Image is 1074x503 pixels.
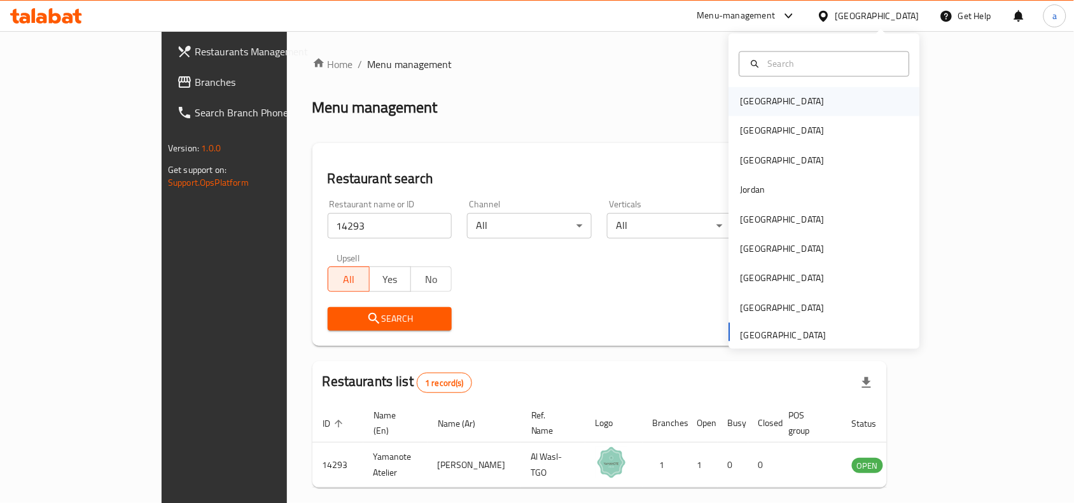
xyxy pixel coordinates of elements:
div: Export file [851,368,882,398]
div: Jordan [741,183,765,197]
a: Support.OpsPlatform [168,174,249,191]
nav: breadcrumb [312,57,887,72]
div: [GEOGRAPHIC_DATA] [741,301,825,315]
span: Name (En) [373,408,412,438]
td: 1 [687,443,718,488]
span: Name (Ar) [438,416,492,431]
th: Open [687,404,718,443]
span: 1.0.0 [201,140,221,156]
div: [GEOGRAPHIC_DATA] [741,153,825,167]
a: Restaurants Management [167,36,341,67]
button: All [328,266,370,292]
div: All [607,213,732,238]
span: ID [323,416,347,431]
span: Get support on: [168,162,227,178]
div: [GEOGRAPHIC_DATA] [741,95,825,109]
span: a [1052,9,1057,23]
button: Yes [369,266,411,292]
span: Search [338,311,442,327]
span: POS group [789,408,826,438]
span: All [333,270,365,289]
div: Total records count [417,373,472,393]
table: enhanced table [312,404,952,488]
th: Closed [748,404,779,443]
td: Al Wasl- TGO [521,443,585,488]
span: Restaurants Management [195,44,331,59]
span: Ref. Name [531,408,570,438]
th: Branches [643,404,687,443]
div: [GEOGRAPHIC_DATA] [741,272,825,286]
td: [PERSON_NAME] [428,443,521,488]
th: Busy [718,404,748,443]
a: Branches [167,67,341,97]
span: Menu management [368,57,452,72]
label: Upsell [337,254,360,263]
span: Status [852,416,893,431]
td: 0 [748,443,779,488]
span: Branches [195,74,331,90]
img: Yamanote Atelier [596,446,627,478]
div: [GEOGRAPHIC_DATA] [835,9,919,23]
div: [GEOGRAPHIC_DATA] [741,124,825,138]
div: [GEOGRAPHIC_DATA] [741,212,825,226]
li: / [358,57,363,72]
input: Search for restaurant name or ID.. [328,213,452,238]
h2: Menu management [312,97,438,118]
span: Version: [168,140,199,156]
th: Logo [585,404,643,443]
input: Search [763,57,902,71]
td: 1 [643,443,687,488]
div: All [467,213,592,238]
div: Menu-management [697,8,776,24]
td: Yamanote Atelier [363,443,428,488]
span: 1 record(s) [417,377,471,389]
div: [GEOGRAPHIC_DATA] [741,242,825,256]
div: OPEN [852,458,883,473]
span: Yes [375,270,406,289]
span: No [416,270,447,289]
span: Search Branch Phone [195,105,331,120]
a: Search Branch Phone [167,97,341,128]
td: 0 [718,443,748,488]
h2: Restaurants list [323,372,472,393]
button: No [410,266,452,292]
h2: Restaurant search [328,169,872,188]
span: OPEN [852,458,883,473]
button: Search [328,307,452,331]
